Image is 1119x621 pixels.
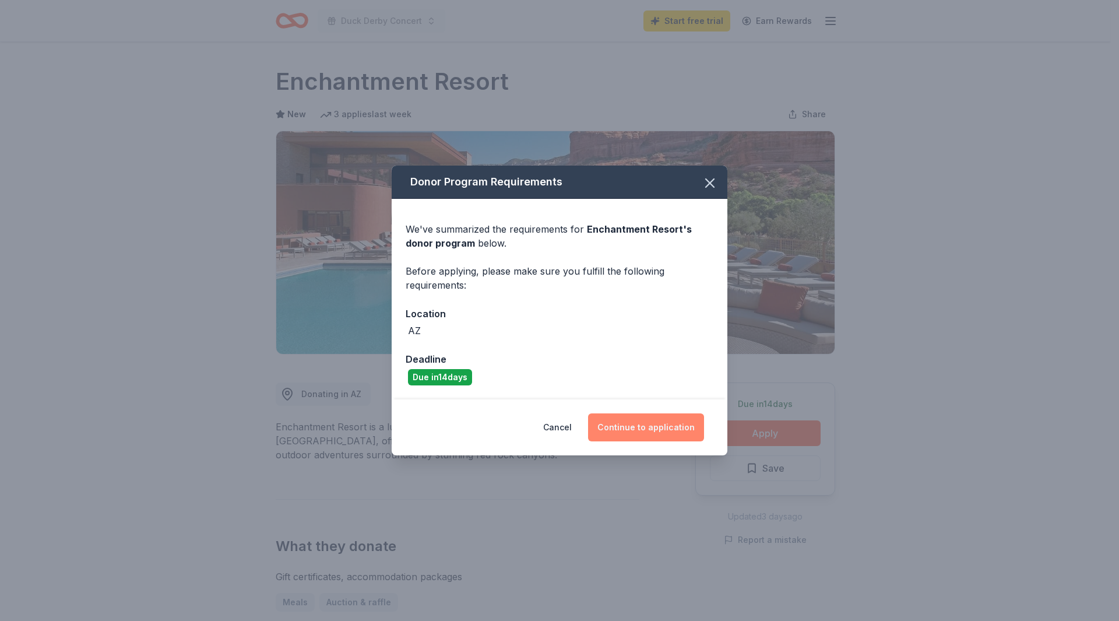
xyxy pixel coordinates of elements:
div: AZ [408,324,421,338]
div: Donor Program Requirements [392,166,727,199]
div: Deadline [406,352,713,367]
button: Continue to application [588,413,704,441]
div: Before applying, please make sure you fulfill the following requirements: [406,264,713,292]
div: Due in 14 days [408,369,472,385]
div: We've summarized the requirements for below. [406,222,713,250]
div: Location [406,306,713,321]
button: Cancel [543,413,572,441]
